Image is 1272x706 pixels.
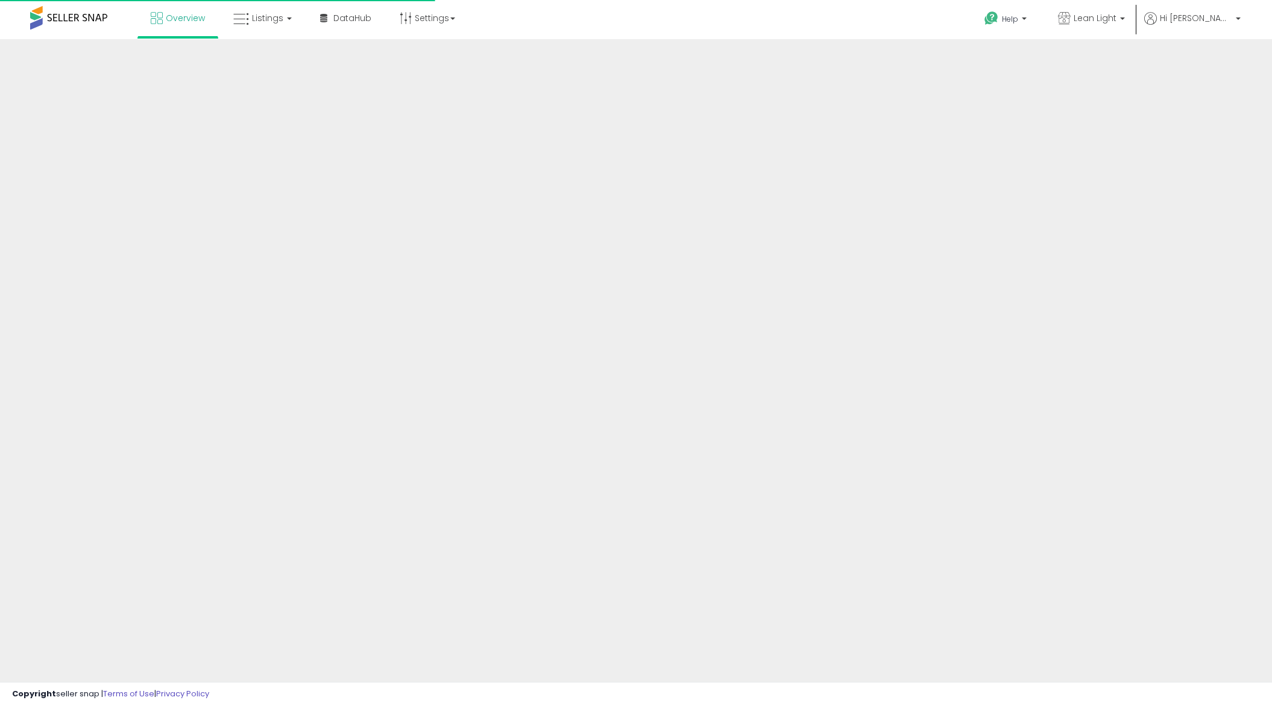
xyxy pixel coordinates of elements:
[1160,12,1232,24] span: Hi [PERSON_NAME]
[1144,12,1241,39] a: Hi [PERSON_NAME]
[975,2,1039,39] a: Help
[1074,12,1116,24] span: Lean Light
[333,12,371,24] span: DataHub
[984,11,999,26] i: Get Help
[166,12,205,24] span: Overview
[1002,14,1018,24] span: Help
[252,12,283,24] span: Listings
